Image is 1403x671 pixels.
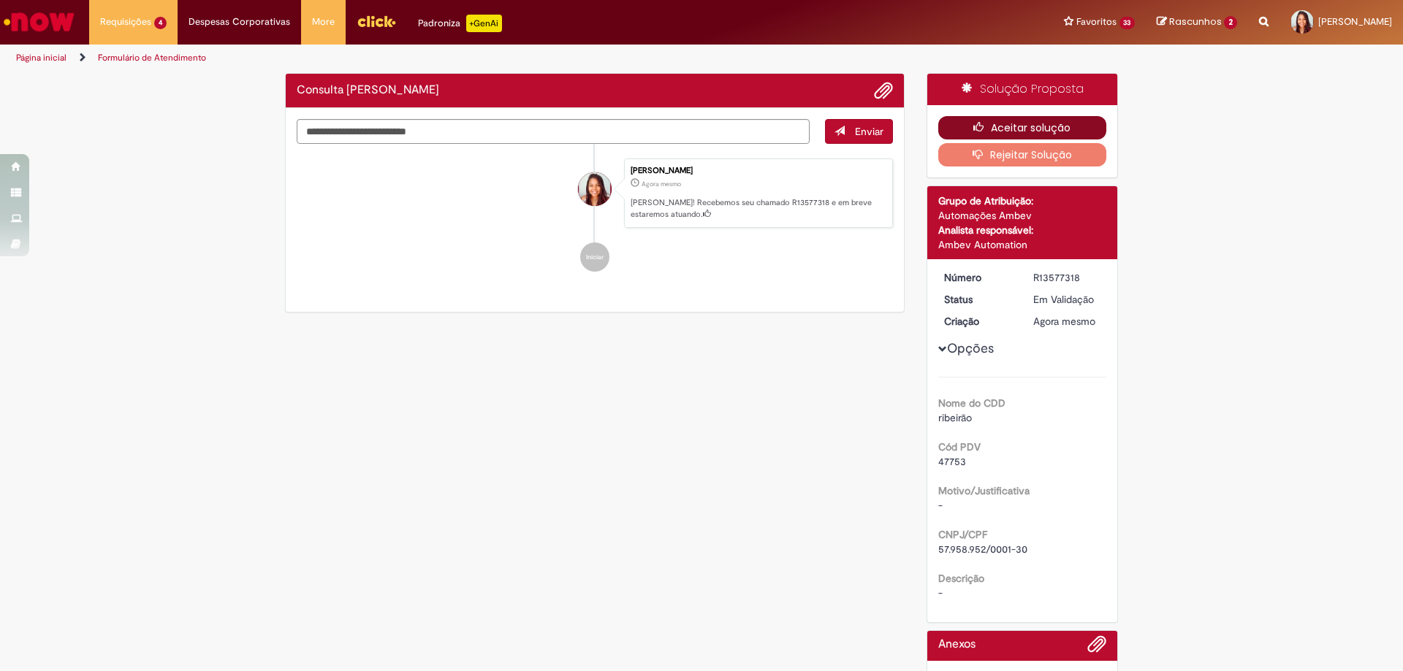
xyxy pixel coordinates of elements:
[466,15,502,32] p: +GenAi
[1,7,77,37] img: ServiceNow
[938,143,1107,166] button: Rejeitar Solução
[938,455,966,468] span: 47753
[1157,15,1237,29] a: Rascunhos
[938,572,984,585] b: Descrição
[98,52,206,64] a: Formulário de Atendimento
[154,17,167,29] span: 4
[938,484,1030,497] b: Motivo/Justificativa
[100,15,151,29] span: Requisições
[631,197,885,220] p: [PERSON_NAME]! Recebemos seu chamado R13577318 e em breve estaremos atuando.
[1033,315,1095,328] span: Agora mesmo
[938,528,987,541] b: CNPJ/CPF
[938,193,1107,208] div: Grupo de Atribuição:
[938,223,1107,237] div: Analista responsável:
[874,81,893,100] button: Adicionar anexos
[297,144,893,287] ul: Histórico de tíquete
[16,52,66,64] a: Página inicial
[297,158,893,229] li: Laura Da Silva Tobias
[938,440,981,453] b: Cód PDV
[1119,17,1136,29] span: 33
[938,411,972,424] span: ribeirão
[297,84,439,97] h2: Consulta Serasa Histórico de tíquete
[1224,16,1237,29] span: 2
[578,172,612,206] div: Laura Da Silva Tobias
[938,638,976,651] h2: Anexos
[631,166,885,175] div: [PERSON_NAME]
[1318,15,1392,28] span: [PERSON_NAME]
[938,586,943,599] span: -
[642,180,681,188] time: 29/09/2025 14:34:38
[938,116,1107,139] button: Aceitar solução
[933,270,1023,285] dt: Número
[418,15,502,32] div: Padroniza
[11,45,924,72] ul: Trilhas de página
[938,237,1107,252] div: Ambev Automation
[1033,270,1101,285] div: R13577318
[1033,314,1101,329] div: 29/09/2025 14:34:38
[642,180,681,188] span: Agora mesmo
[312,15,335,29] span: More
[357,10,396,32] img: click_logo_yellow_360x200.png
[1076,15,1117,29] span: Favoritos
[938,542,1027,556] span: 57.958.952/0001-30
[938,396,1005,410] b: Nome do CDD
[927,74,1118,105] div: Solução Proposta
[855,125,883,138] span: Enviar
[1033,315,1095,328] time: 29/09/2025 14:34:38
[933,292,1023,307] dt: Status
[1169,15,1222,28] span: Rascunhos
[933,314,1023,329] dt: Criação
[938,208,1107,223] div: Automações Ambev
[297,119,810,144] textarea: Digite sua mensagem aqui...
[1087,634,1106,661] button: Adicionar anexos
[189,15,290,29] span: Despesas Corporativas
[938,499,943,512] span: -
[1033,292,1101,307] div: Em Validação
[825,119,893,144] button: Enviar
